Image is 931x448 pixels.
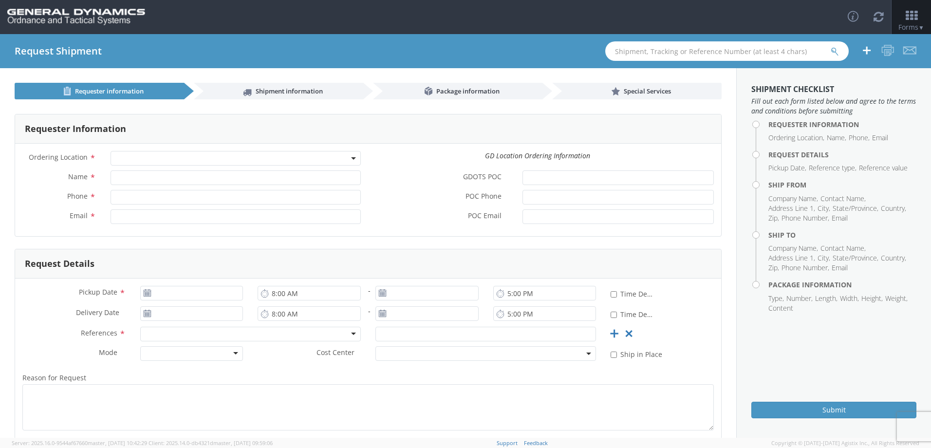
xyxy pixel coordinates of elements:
li: Contact Name [820,243,866,253]
span: Email [70,211,88,220]
li: Zip [768,213,779,223]
span: Phone [67,191,88,201]
label: Time Definite [611,308,655,319]
input: Shipment, Tracking or Reference Number (at least 4 chars) [605,41,849,61]
li: City [818,253,830,263]
i: GD Location Ordering Information [485,151,590,160]
span: Special Services [624,87,671,95]
li: Email [832,263,848,273]
span: master, [DATE] 09:59:06 [213,439,273,447]
a: Special Services [552,83,722,99]
li: Company Name [768,194,818,204]
span: Reason for Request [22,373,86,382]
li: Length [815,294,838,303]
li: Phone [849,133,870,143]
li: Email [832,213,848,223]
span: Cost Center [317,348,354,359]
li: Address Line 1 [768,204,815,213]
li: State/Province [833,204,878,213]
a: Support [497,439,518,447]
li: Weight [885,294,908,303]
li: Number [786,294,813,303]
li: Type [768,294,784,303]
li: Company Name [768,243,818,253]
a: Package information [373,83,542,99]
h4: Request Shipment [15,46,102,56]
li: Pickup Date [768,163,806,173]
span: References [81,328,117,337]
li: State/Province [833,253,878,263]
input: Time Definite [611,312,617,318]
span: POC Email [468,211,502,222]
span: ▼ [918,23,924,32]
span: GDOTS POC [463,172,502,183]
span: Forms [898,22,924,32]
li: City [818,204,830,213]
li: Ordering Location [768,133,824,143]
li: Phone Number [782,263,829,273]
span: Package information [436,87,500,95]
h4: Requester Information [768,121,916,128]
li: Zip [768,263,779,273]
li: Contact Name [820,194,866,204]
span: Shipment Notification [22,437,93,446]
li: Content [768,303,793,313]
span: Client: 2025.14.0-db4321d [149,439,273,447]
a: Requester information [15,83,184,99]
h4: Ship To [768,231,916,239]
h3: Requester Information [25,124,126,134]
span: Message [375,437,404,446]
span: Delivery Date [76,308,119,319]
h3: Shipment Checklist [751,85,916,94]
span: Server: 2025.16.0-9544af67660 [12,439,147,447]
span: Name [68,172,88,181]
li: Reference type [809,163,857,173]
li: Country [881,253,906,263]
button: Submit [751,402,916,418]
li: Country [881,204,906,213]
li: Width [840,294,859,303]
span: Pickup Date [79,287,117,297]
span: Shipment information [256,87,323,95]
li: Email [872,133,888,143]
li: Address Line 1 [768,253,815,263]
li: Phone Number [782,213,829,223]
label: Time Definite [611,288,655,299]
li: Name [827,133,846,143]
input: Ship in Place [611,352,617,358]
h4: Package Information [768,281,916,288]
img: gd-ots-0c3321f2eb4c994f95cb.png [7,9,145,25]
span: Ordering Location [29,152,88,162]
span: POC Phone [465,191,502,203]
span: master, [DATE] 10:42:29 [88,439,147,447]
li: Reference value [859,163,908,173]
span: Fill out each form listed below and agree to the terms and conditions before submitting [751,96,916,116]
li: Height [861,294,883,303]
label: Ship in Place [611,348,664,359]
input: Time Definite [611,291,617,298]
h4: Ship From [768,181,916,188]
span: Requester information [75,87,144,95]
a: Shipment information [194,83,363,99]
h3: Request Details [25,259,94,269]
span: Copyright © [DATE]-[DATE] Agistix Inc., All Rights Reserved [771,439,919,447]
h4: Request Details [768,151,916,158]
a: Feedback [524,439,548,447]
span: Mode [99,348,117,357]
